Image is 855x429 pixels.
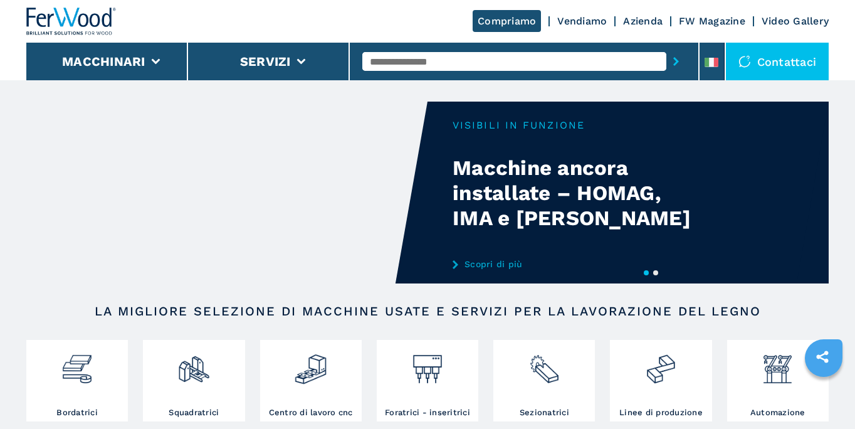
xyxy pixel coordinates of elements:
a: Automazione [727,340,829,421]
img: foratrici_inseritrici_2.png [411,343,444,386]
h2: LA MIGLIORE SELEZIONE DI MACCHINE USATE E SERVIZI PER LA LAVORAZIONE DEL LEGNO [66,304,789,319]
a: Compriamo [473,10,541,32]
img: bordatrici_1.png [60,343,93,386]
a: Foratrici - inseritrici [377,340,478,421]
a: sharethis [807,341,838,373]
a: Vendiamo [557,15,607,27]
img: automazione.png [761,343,794,386]
img: linee_di_produzione_2.png [644,343,678,386]
a: Centro di lavoro cnc [260,340,362,421]
h3: Centro di lavoro cnc [269,407,353,418]
button: Servizi [240,54,291,69]
h3: Linee di produzione [619,407,703,418]
h3: Foratrici - inseritrici [385,407,470,418]
a: Linee di produzione [610,340,711,421]
a: Scopri di più [453,259,698,269]
a: Azienda [623,15,663,27]
a: Video Gallery [762,15,829,27]
iframe: Chat [802,373,846,420]
img: Ferwood [26,8,117,35]
img: squadratrici_2.png [177,343,211,386]
button: 2 [653,270,658,275]
a: Sezionatrici [493,340,595,421]
div: Contattaci [726,43,829,80]
h3: Sezionatrici [520,407,569,418]
a: FW Magazine [679,15,745,27]
button: Macchinari [62,54,145,69]
h3: Bordatrici [56,407,98,418]
button: 1 [644,270,649,275]
a: Squadratrici [143,340,244,421]
button: submit-button [666,47,686,76]
img: centro_di_lavoro_cnc_2.png [294,343,327,386]
img: Contattaci [738,55,751,68]
a: Bordatrici [26,340,128,421]
h3: Automazione [750,407,805,418]
h3: Squadratrici [169,407,219,418]
video: Your browser does not support the video tag. [26,102,427,283]
img: sezionatrici_2.png [528,343,561,386]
